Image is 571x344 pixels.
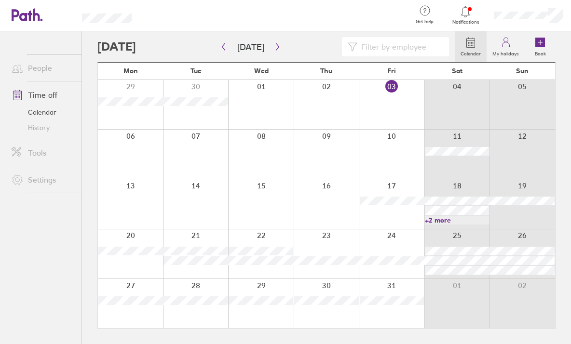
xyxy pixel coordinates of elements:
[487,48,525,57] label: My holidays
[4,120,82,135] a: History
[487,31,525,62] a: My holidays
[4,143,82,162] a: Tools
[123,67,138,75] span: Mon
[425,216,489,225] a: +2 more
[409,19,440,25] span: Get help
[450,19,481,25] span: Notifications
[357,38,443,56] input: Filter by employee
[450,5,481,25] a: Notifications
[320,67,332,75] span: Thu
[452,67,462,75] span: Sat
[230,39,272,55] button: [DATE]
[525,31,556,62] a: Book
[387,67,396,75] span: Fri
[455,48,487,57] label: Calendar
[529,48,552,57] label: Book
[4,85,82,105] a: Time off
[190,67,202,75] span: Tue
[4,105,82,120] a: Calendar
[455,31,487,62] a: Calendar
[516,67,529,75] span: Sun
[254,67,269,75] span: Wed
[4,58,82,78] a: People
[4,170,82,189] a: Settings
